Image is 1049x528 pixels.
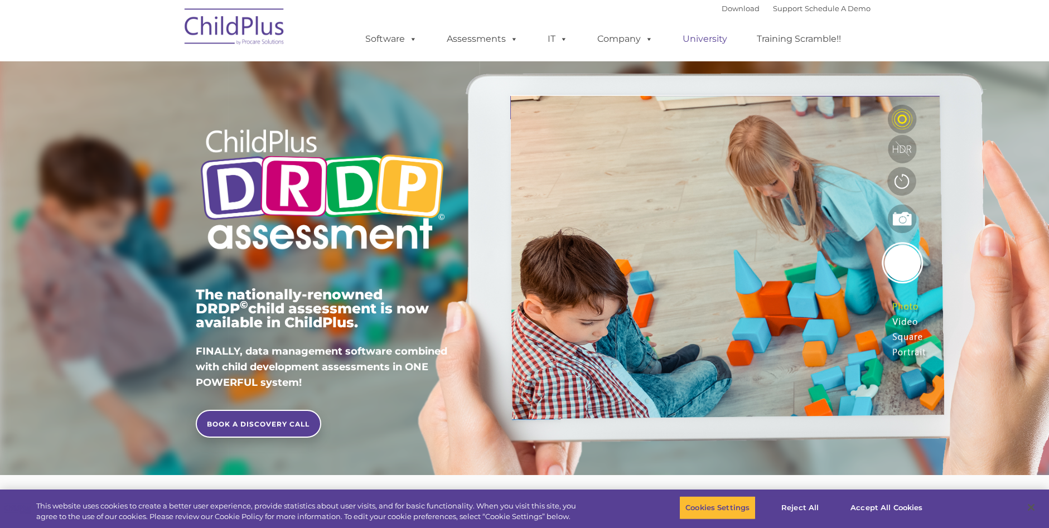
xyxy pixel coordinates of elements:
[196,410,321,438] a: BOOK A DISCOVERY CALL
[805,4,871,13] a: Schedule A Demo
[746,28,852,50] a: Training Scramble!!
[671,28,738,50] a: University
[354,28,428,50] a: Software
[773,4,803,13] a: Support
[196,114,449,268] img: Copyright - DRDP Logo Light
[1019,495,1043,520] button: Close
[765,496,835,520] button: Reject All
[586,28,664,50] a: Company
[196,286,429,331] span: The nationally-renowned DRDP child assessment is now available in ChildPlus.
[679,496,756,520] button: Cookies Settings
[844,496,929,520] button: Accept All Cookies
[196,345,447,389] span: FINALLY, data management software combined with child development assessments in ONE POWERFUL sys...
[722,4,871,13] font: |
[436,28,529,50] a: Assessments
[722,4,760,13] a: Download
[240,298,248,311] sup: ©
[179,1,291,56] img: ChildPlus by Procare Solutions
[536,28,579,50] a: IT
[36,501,577,522] div: This website uses cookies to create a better user experience, provide statistics about user visit...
